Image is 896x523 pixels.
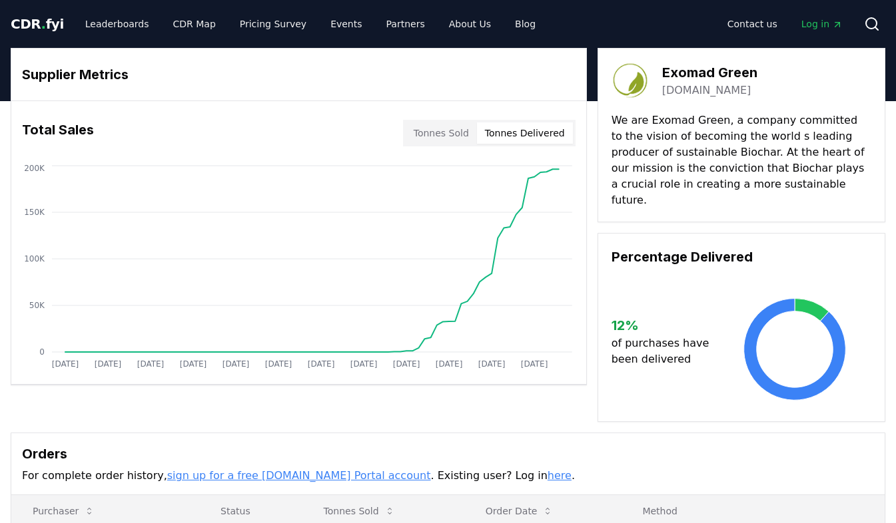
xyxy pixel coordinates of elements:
[39,347,45,357] tspan: 0
[504,12,546,36] a: Blog
[137,359,165,369] tspan: [DATE]
[548,469,572,482] a: here
[29,301,45,310] tspan: 50K
[662,63,757,83] h3: Exomad Green
[180,359,207,369] tspan: [DATE]
[308,359,335,369] tspan: [DATE]
[406,122,477,144] button: Tonnes Sold
[223,359,250,369] tspan: [DATE]
[75,12,546,36] nav: Main
[612,335,718,367] p: of purchases have been delivered
[612,247,871,267] h3: Percentage Delivered
[801,17,843,31] span: Log in
[163,12,226,36] a: CDR Map
[436,359,463,369] tspan: [DATE]
[477,122,573,144] button: Tonnes Delivered
[41,16,46,32] span: .
[791,12,853,36] a: Log in
[167,469,431,482] a: sign up for a free [DOMAIN_NAME] Portal account
[521,359,548,369] tspan: [DATE]
[75,12,160,36] a: Leaderboards
[717,12,788,36] a: Contact us
[320,12,372,36] a: Events
[350,359,378,369] tspan: [DATE]
[11,16,64,32] span: CDR fyi
[478,359,506,369] tspan: [DATE]
[24,208,45,217] tspan: 150K
[24,164,45,173] tspan: 200K
[22,120,94,146] h3: Total Sales
[265,359,292,369] tspan: [DATE]
[11,15,64,33] a: CDR.fyi
[52,359,79,369] tspan: [DATE]
[612,62,649,99] img: Exomad Green-logo
[22,65,576,85] h3: Supplier Metrics
[662,83,751,98] a: [DOMAIN_NAME]
[376,12,436,36] a: Partners
[95,359,122,369] tspan: [DATE]
[22,444,874,464] h3: Orders
[393,359,420,369] tspan: [DATE]
[632,504,874,518] p: Method
[717,12,853,36] nav: Main
[612,315,718,335] h3: 12 %
[210,504,291,518] p: Status
[229,12,317,36] a: Pricing Survey
[24,254,45,263] tspan: 100K
[438,12,502,36] a: About Us
[22,468,874,484] p: For complete order history, . Existing user? Log in .
[612,112,871,208] p: We are Exomad Green, a company committed to the vision of becoming the world s leading producer o...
